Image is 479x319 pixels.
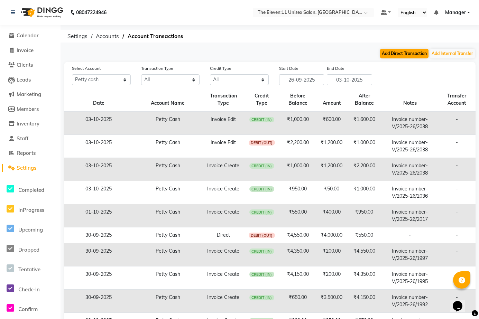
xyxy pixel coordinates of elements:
[279,290,316,313] td: ₹650.00
[2,149,59,157] a: Reports
[64,30,91,43] span: Settings
[438,88,476,112] th: Transfer Account
[327,65,344,72] label: End Date
[450,291,472,312] iframe: chat widget
[18,306,38,312] span: Confirm
[133,158,202,181] td: Petty Cash
[316,88,347,112] th: Amount
[202,227,244,243] td: Direct
[64,204,133,227] td: 01-10-2025
[347,290,382,313] td: ₹4,150.00
[133,227,202,243] td: Petty Cash
[279,204,316,227] td: ₹550.00
[438,204,476,227] td: -
[347,181,382,204] td: ₹1,000.00
[279,266,316,290] td: ₹4,150.00
[430,49,475,58] button: Add Internal Transfer
[445,9,466,16] span: Manager
[316,227,347,243] td: ₹4,000.00
[202,266,244,290] td: Invoice Create
[279,158,316,181] td: ₹1,000.00
[2,76,59,84] a: Leads
[202,243,244,266] td: Invoice Create
[64,266,133,290] td: 30-09-2025
[382,266,438,290] td: Invoice number- V/2025-26/1995
[249,248,274,254] span: CREDIT (IN)
[18,3,65,22] img: logo
[438,290,476,313] td: -
[64,243,133,266] td: 30-09-2025
[347,88,382,112] th: After Balance
[64,181,133,204] td: 03-10-2025
[210,65,231,72] label: Credit Type
[133,243,202,266] td: Petty Cash
[316,204,347,227] td: ₹400.00
[382,88,438,112] th: Notes
[382,158,438,181] td: Invoice number- V/2025-26/2038
[382,111,438,135] td: Invoice number- V/2025-26/2038
[18,286,40,293] span: Check-In
[2,164,59,172] a: Settings
[347,266,382,290] td: ₹4,350.00
[316,158,347,181] td: ₹1,200.00
[202,290,244,313] td: Invoice Create
[438,111,476,135] td: -
[316,266,347,290] td: ₹200.00
[92,30,122,43] span: Accounts
[347,227,382,243] td: ₹550.00
[17,47,34,54] span: Invoice
[133,135,202,158] td: Petty Cash
[279,227,316,243] td: ₹4,550.00
[18,207,44,213] span: InProgress
[17,106,39,112] span: Members
[17,76,31,83] span: Leads
[202,111,244,135] td: Invoice Edit
[279,65,298,72] label: Start Date
[76,3,107,22] b: 08047224946
[347,243,382,266] td: ₹4,550.00
[133,290,202,313] td: Petty Cash
[347,158,382,181] td: ₹2,200.00
[438,158,476,181] td: -
[382,243,438,266] td: Invoice number- V/2025-26/1997
[133,266,202,290] td: Petty Cash
[249,186,274,192] span: CREDIT (IN)
[202,204,244,227] td: Invoice Create
[347,111,382,135] td: ₹1,600.00
[2,61,59,69] a: Clients
[17,135,28,142] span: Staff
[133,88,202,112] th: Account Name
[382,290,438,313] td: Invoice number- V/2025-26/1992
[382,135,438,158] td: Invoice number- V/2025-26/2038
[202,88,244,112] th: Transaction Type
[279,88,316,112] th: Before Balance
[17,150,36,156] span: Reports
[249,295,274,300] span: CREDIT (IN)
[279,243,316,266] td: ₹4,350.00
[249,140,275,146] span: DEBIT (OUT)
[316,243,347,266] td: ₹200.00
[141,65,173,72] label: Transaction Type
[316,111,347,135] td: ₹600.00
[202,181,244,204] td: Invoice Create
[438,266,476,290] td: -
[438,227,476,243] td: -
[327,74,372,85] input: End Date
[279,111,316,135] td: ₹1,000.00
[124,30,187,43] span: Account Transactions
[133,111,202,135] td: Petty Cash
[202,135,244,158] td: Invoice Edit
[249,209,274,215] span: CREDIT (IN)
[380,49,429,58] button: Add Direct Transaction
[382,227,438,243] td: -
[17,62,33,68] span: Clients
[279,181,316,204] td: ₹950.00
[347,135,382,158] td: ₹1,000.00
[64,135,133,158] td: 03-10-2025
[64,227,133,243] td: 30-09-2025
[18,226,43,233] span: Upcoming
[18,187,44,193] span: Completed
[279,74,324,85] input: Start Date
[18,246,39,253] span: Dropped
[249,117,274,122] span: CREDIT (IN)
